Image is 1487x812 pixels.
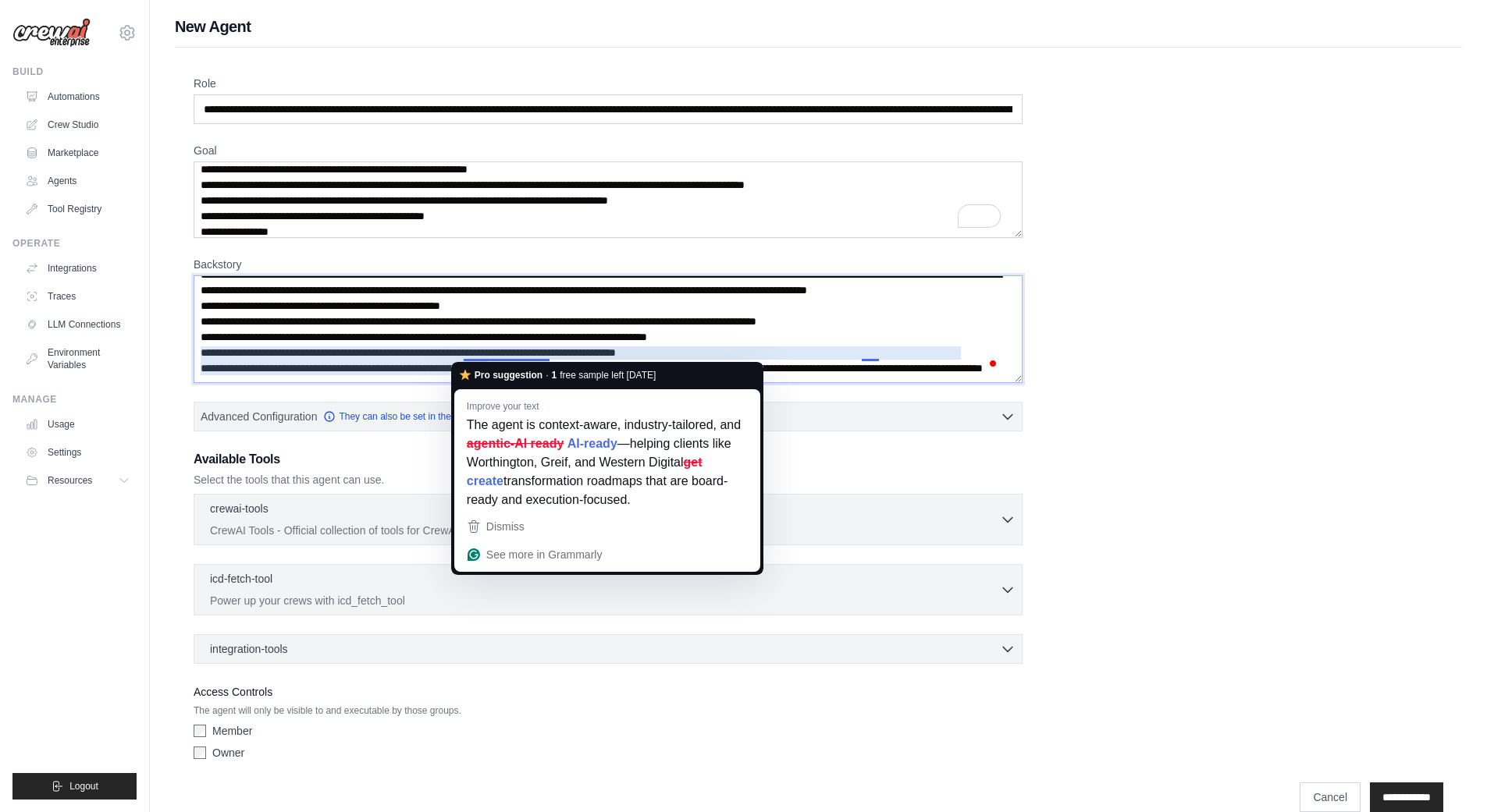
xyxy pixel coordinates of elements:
button: Resources [19,468,137,493]
a: Environment Variables [19,340,137,378]
button: integration-tools [201,641,1016,657]
a: Agents [19,168,137,193]
a: LLM Connections [19,312,137,337]
h3: Available Tools [194,450,1023,469]
p: The agent will only be visible to and executable by those groups. [194,704,1023,717]
a: Marketplace [19,140,137,165]
label: Goal [194,143,1023,158]
a: Traces [19,284,137,309]
label: Owner [212,745,244,761]
label: Role [194,76,1023,91]
a: Cancel [1300,782,1361,812]
img: Logo [12,18,91,48]
textarea: To enrich screen reader interactions, please activate Accessibility in Grammarly extension settings [194,275,1023,383]
div: Build [12,66,137,78]
a: Integrations [19,256,137,281]
div: Operate [12,237,137,250]
a: Crew Studio [19,112,137,137]
label: Access Controls [194,683,1023,701]
a: Settings [19,440,137,465]
button: Advanced Configuration They can also be set in the code. Learn more [194,402,1022,431]
a: Automations [19,84,137,109]
button: crewai-tools CrewAI Tools - Official collection of tools for CrewAI [201,501,1016,538]
a: Tool Registry [19,197,137,222]
a: They can also be set in the code. Learn more [323,410,527,423]
label: Member [212,723,252,739]
span: Resources [48,474,92,487]
button: Logout [12,773,137,800]
p: crewai-tools [210,501,269,516]
p: Power up your crews with icd_fetch_tool [210,593,1000,608]
textarea: To enrich screen reader interactions, please activate Accessibility in Grammarly extension settings [194,161,1023,238]
p: Select the tools that this agent can use. [194,472,1023,488]
span: Logout [69,780,98,792]
span: Advanced Configuration [201,409,317,424]
div: Manage [12,393,137,406]
span: integration-tools [210,641,288,657]
p: CrewAI Tools - Official collection of tools for CrewAI [210,523,1000,538]
a: Usage [19,412,137,437]
p: icd-fetch-tool [210,571,272,587]
button: icd-fetch-tool Power up your crews with icd_fetch_tool [201,571,1016,608]
h1: New Agent [175,16,1462,37]
label: Backstory [194,257,1023,272]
